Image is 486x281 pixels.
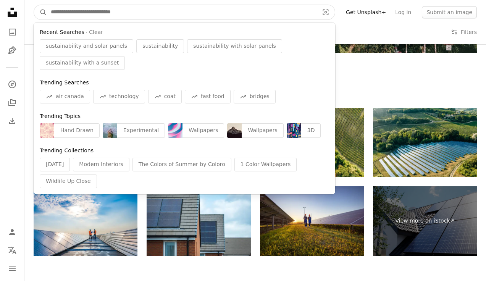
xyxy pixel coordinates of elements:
[40,79,89,86] span: Trending Searches
[34,186,137,256] img: Two technicians in distance discussing between long rows of photovoltaic panels
[373,186,477,256] a: View more on iStock↗
[40,113,81,119] span: Trending Topics
[5,5,20,21] a: Home — Unsplash
[46,42,127,50] span: sustainability and solar panels
[40,29,329,36] div: ·
[182,123,224,138] div: Wallpapers
[46,59,119,67] span: sustainability with a sunset
[73,158,129,171] div: Modern Interiors
[40,29,84,36] span: Recent Searches
[54,123,100,138] div: Hand Drawn
[168,123,182,138] img: premium_vector-1750330748859-0d0e9c93f907
[250,93,270,100] span: bridges
[451,20,477,44] button: Filters
[260,186,364,256] img: Talking About Work in Solar Farm
[242,123,283,138] div: Wallpapers
[103,123,117,138] img: premium_photo-1755890950394-d560a489a3c6
[147,186,250,256] img: Solar panels mounted on the roof of a modern new-build house in England UK
[316,5,335,19] button: Visual search
[341,6,391,18] a: Get Unsplash+
[5,224,20,240] a: Log in / Sign up
[142,42,178,50] span: sustainability
[40,147,94,153] span: Trending Collections
[5,95,20,110] a: Collections
[5,113,20,129] a: Download History
[40,174,97,188] div: Wildlife Up Close
[5,243,20,258] button: Language
[391,6,416,18] a: Log in
[5,261,20,276] button: Menu
[164,93,176,100] span: coat
[373,108,477,178] img: Aerial view of a solar farm in the countryside
[34,5,335,20] form: Find visuals sitewide
[193,42,276,50] span: sustainability with solar panels
[5,43,20,58] a: Illustrations
[201,93,224,100] span: fast food
[5,77,20,92] a: Explore
[117,123,165,138] div: Experimental
[5,24,20,40] a: Photos
[422,6,477,18] button: Submit an image
[301,123,321,138] div: 3D
[89,29,103,36] button: Clear
[227,123,242,138] img: premium_photo-1700558685040-a75735b86bb7
[40,158,70,171] div: [DATE]
[56,93,84,100] span: air canada
[34,5,47,19] button: Search Unsplash
[132,158,231,171] div: The Colors of Summer by Coloro
[234,158,297,171] div: 1 Color Wallpapers
[109,93,139,100] span: technology
[287,123,301,138] img: premium_vector-1739360193640-746e8cbc3d2a
[40,123,54,138] img: premium_vector-1689096811839-56e58bd0c120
